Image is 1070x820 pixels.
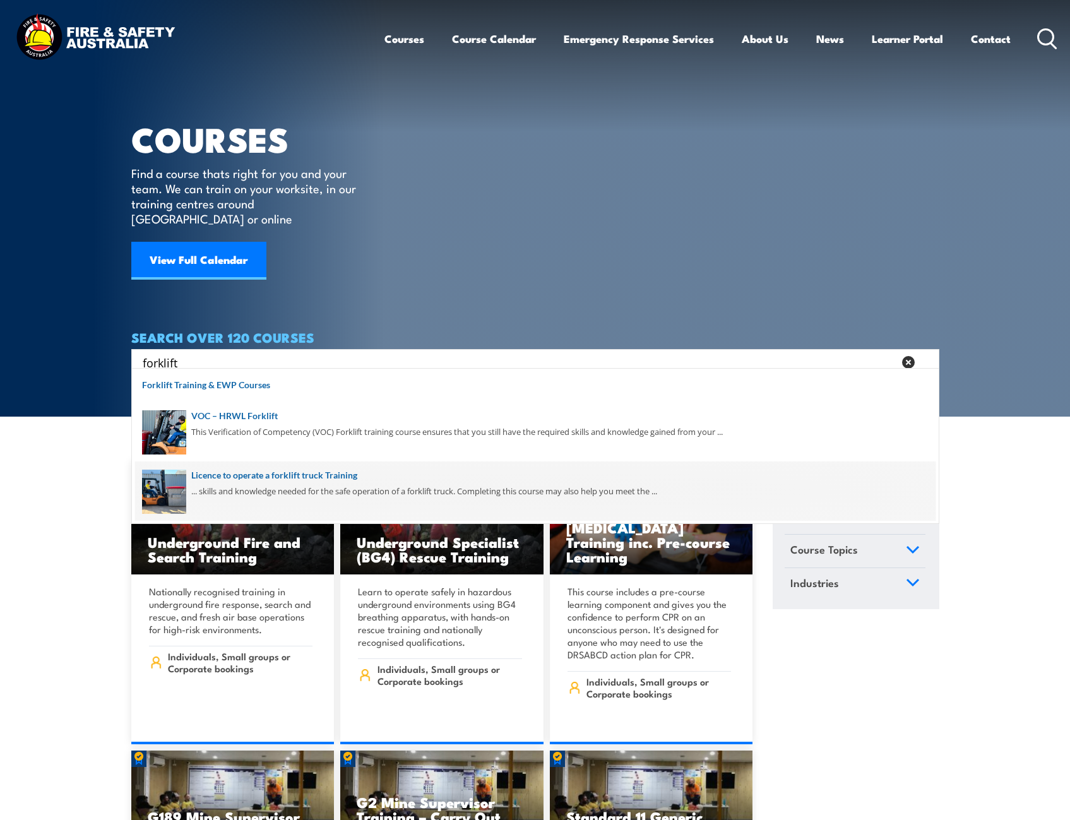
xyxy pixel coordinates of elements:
span: Industries [790,574,839,591]
h3: Provide [MEDICAL_DATA] Training inc. Pre-course Learning [566,506,737,564]
a: Forklift Training & EWP Courses [142,378,929,392]
h1: COURSES [131,124,374,153]
a: Emergency Response Services [564,22,714,56]
button: Search magnifier button [917,354,935,371]
span: Individuals, Small groups or Corporate bookings [586,675,731,699]
p: Nationally recognised training in underground fire response, search and rescue, and fresh air bas... [149,585,313,636]
a: Course Topics [785,535,925,567]
p: This course includes a pre-course learning component and gives you the confidence to perform CPR ... [568,585,732,661]
a: Contact [971,22,1011,56]
h3: Underground Fire and Search Training [148,535,318,564]
span: Individuals, Small groups or Corporate bookings [377,663,522,687]
a: Industries [785,568,925,601]
a: Licence to operate a forklift truck Training [142,468,929,482]
form: Search form [145,354,896,371]
p: Learn to operate safely in hazardous underground environments using BG4 breathing apparatus, with... [358,585,522,648]
a: View Full Calendar [131,242,266,280]
input: Search input [143,353,894,372]
h3: Underground Specialist (BG4) Rescue Training [357,535,527,564]
p: Find a course thats right for you and your team. We can train on your worksite, in our training c... [131,165,362,226]
a: Course Calendar [452,22,536,56]
a: Learner Portal [872,22,943,56]
a: News [816,22,844,56]
a: About Us [742,22,788,56]
a: Courses [384,22,424,56]
h4: SEARCH OVER 120 COURSES [131,330,939,344]
span: Course Topics [790,541,858,558]
span: Individuals, Small groups or Corporate bookings [168,650,312,674]
a: VOC – HRWL Forklift [142,409,929,423]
